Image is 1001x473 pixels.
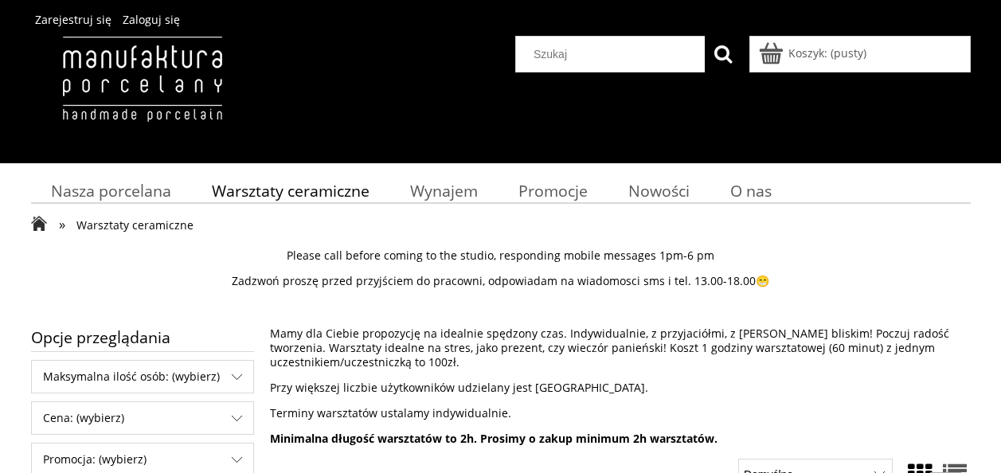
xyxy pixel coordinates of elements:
[270,326,971,369] p: Mamy dla Ciebie propozycję na idealnie spędzony czas. Indywidualnie, z przyjaciółmi, z [PERSON_NA...
[31,323,254,351] span: Opcje przeglądania
[410,180,478,201] span: Wynajem
[761,45,866,61] a: Produkty w koszyku 0. Przejdź do koszyka
[389,175,498,206] a: Wynajem
[730,180,772,201] span: O nas
[31,36,253,155] img: Manufaktura Porcelany
[35,12,111,27] a: Zarejestruj się
[270,406,971,420] p: Terminy warsztatów ustalamy indywidualnie.
[831,45,866,61] b: (pusty)
[212,180,370,201] span: Warsztaty ceramiczne
[51,180,171,201] span: Nasza porcelana
[123,12,180,27] a: Zaloguj się
[522,37,705,72] input: Szukaj w sklepie
[608,175,710,206] a: Nowości
[31,175,192,206] a: Nasza porcelana
[518,180,588,201] span: Promocje
[191,175,389,206] a: Warsztaty ceramiczne
[31,360,254,393] div: Filtruj
[31,248,971,263] p: Please call before coming to the studio, responding mobile messages 1pm-6 pm
[76,217,194,233] span: Warsztaty ceramiczne
[270,431,718,446] strong: Minimalna długość warsztatów to 2h. Prosimy o zakup minimum 2h warsztatów.
[59,215,65,233] span: »
[31,274,971,288] p: Zadzwoń proszę przed przyjściem do pracowni, odpowiadam na wiadomosci sms i tel. 13.00-18.00😁
[628,180,690,201] span: Nowości
[31,401,254,435] div: Filtruj
[705,36,741,72] button: Szukaj
[32,402,253,434] span: Cena: (wybierz)
[498,175,608,206] a: Promocje
[32,361,253,393] span: Maksymalna ilość osób: (wybierz)
[788,45,827,61] span: Koszyk:
[710,175,792,206] a: O nas
[270,381,971,395] p: Przy większej liczbie użytkowników udzielany jest [GEOGRAPHIC_DATA].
